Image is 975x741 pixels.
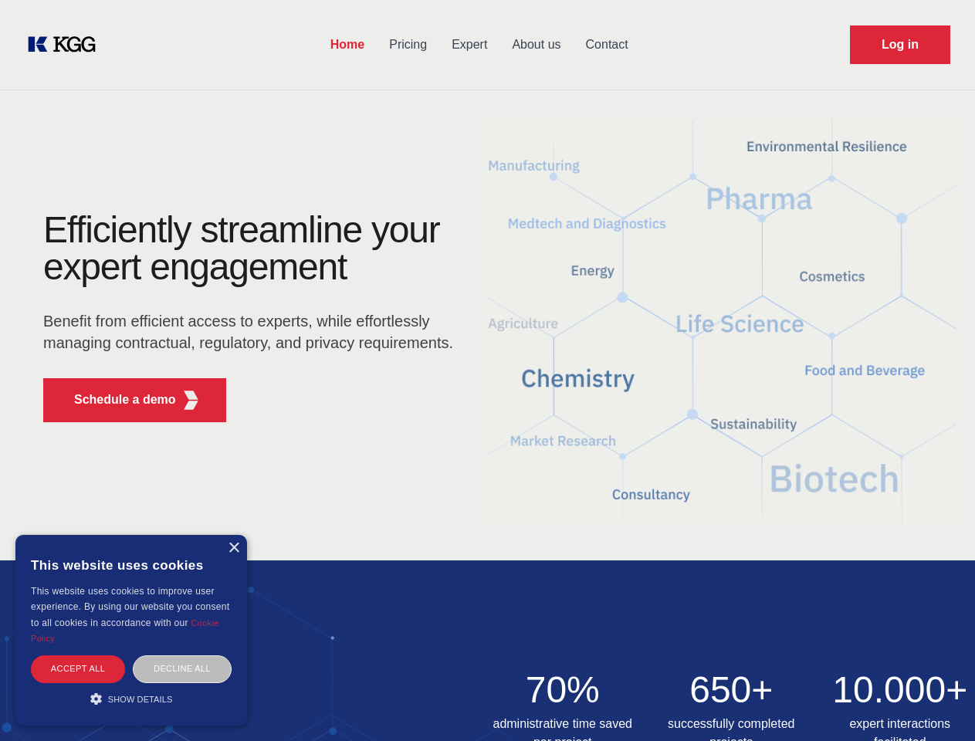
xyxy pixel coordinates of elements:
h2: 650+ [656,672,807,709]
button: Schedule a demoKGG Fifth Element RED [43,378,226,422]
a: Contact [574,25,641,65]
h1: Efficiently streamline your expert engagement [43,211,463,286]
p: Benefit from efficient access to experts, while effortlessly managing contractual, regulatory, an... [43,310,463,354]
div: Show details [31,691,232,706]
a: Request Demo [850,25,950,64]
a: KOL Knowledge Platform: Talk to Key External Experts (KEE) [25,32,108,57]
img: KGG Fifth Element RED [181,391,201,410]
a: Pricing [377,25,439,65]
span: Show details [108,695,173,704]
iframe: Chat Widget [898,667,975,741]
a: About us [499,25,573,65]
a: Cookie Policy [31,618,219,643]
a: Expert [439,25,499,65]
h2: 70% [488,672,638,709]
img: KGG Fifth Element RED [488,100,957,545]
a: Home [318,25,377,65]
div: Decline all [133,655,232,682]
p: Schedule a demo [74,391,176,409]
div: This website uses cookies [31,546,232,584]
div: Accept all [31,655,125,682]
div: Close [228,543,239,554]
span: This website uses cookies to improve user experience. By using our website you consent to all coo... [31,586,229,628]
